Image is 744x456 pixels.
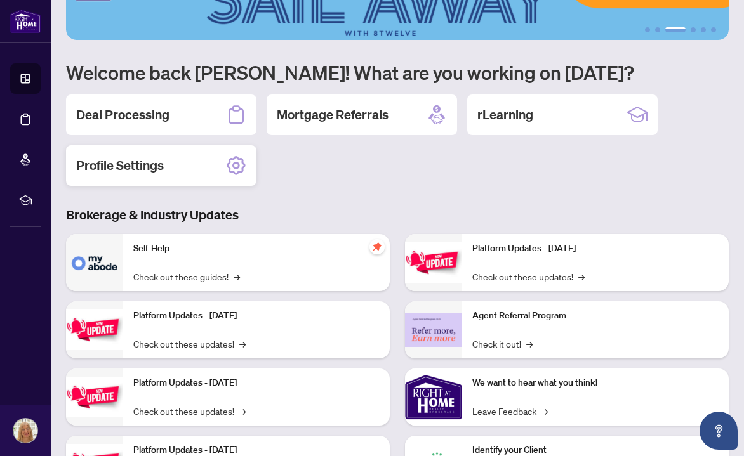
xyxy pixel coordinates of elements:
[691,27,696,32] button: 4
[578,270,585,283] span: →
[10,10,41,33] img: logo
[665,27,686,32] button: 3
[133,376,380,390] p: Platform Updates - [DATE]
[477,106,533,124] h2: rLearning
[369,239,385,254] span: pushpin
[472,309,719,323] p: Agent Referral Program
[472,337,533,351] a: Check it out!→
[701,27,706,32] button: 5
[711,27,716,32] button: 6
[405,368,462,426] img: We want to hear what you think!
[234,270,240,283] span: →
[541,404,548,418] span: →
[133,270,240,283] a: Check out these guides!→
[66,234,123,291] img: Self-Help
[405,313,462,348] img: Agent Referral Program
[133,242,380,256] p: Self-Help
[277,106,389,124] h2: Mortgage Referrals
[76,106,169,124] h2: Deal Processing
[133,337,246,351] a: Check out these updates!→
[76,157,164,174] h2: Profile Settings
[133,404,246,418] a: Check out these updates!→
[66,60,729,84] h1: Welcome back [PERSON_NAME]! What are you working on [DATE]?
[472,242,719,256] p: Platform Updates - [DATE]
[13,419,37,443] img: Profile Icon
[405,242,462,282] img: Platform Updates - June 23, 2025
[66,309,123,349] img: Platform Updates - September 16, 2025
[472,376,719,390] p: We want to hear what you think!
[239,404,246,418] span: →
[526,337,533,351] span: →
[472,270,585,283] a: Check out these updates!→
[645,27,650,32] button: 1
[133,309,380,323] p: Platform Updates - [DATE]
[66,377,123,417] img: Platform Updates - July 21, 2025
[655,27,660,32] button: 2
[472,404,548,418] a: Leave Feedback→
[239,337,246,351] span: →
[66,206,729,224] h3: Brokerage & Industry Updates
[700,412,738,450] button: Open asap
